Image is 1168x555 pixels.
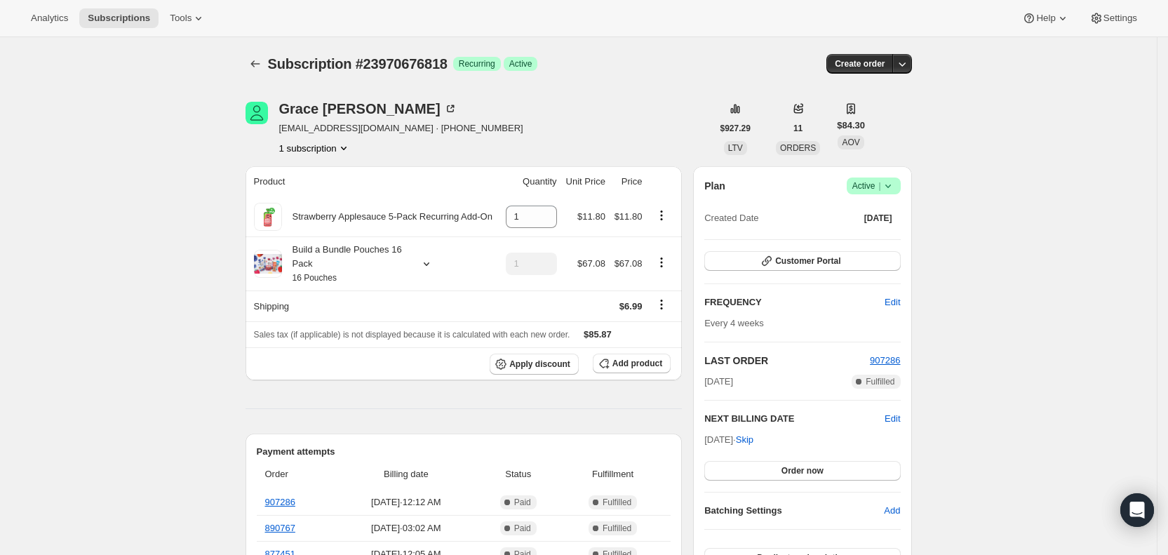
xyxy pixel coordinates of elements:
[514,497,531,508] span: Paid
[870,355,900,366] a: 907286
[870,354,900,368] button: 907286
[704,318,764,328] span: Every 4 weeks
[712,119,759,138] button: $927.29
[736,433,753,447] span: Skip
[279,121,523,135] span: [EMAIL_ADDRESS][DOMAIN_NAME] · [PHONE_NUMBER]
[856,208,901,228] button: [DATE]
[246,166,501,197] th: Product
[720,123,751,134] span: $927.29
[22,8,76,28] button: Analytics
[268,56,448,72] span: Subscription #23970676818
[704,375,733,389] span: [DATE]
[490,354,579,375] button: Apply discount
[339,521,473,535] span: [DATE] · 03:02 AM
[704,179,725,193] h2: Plan
[866,376,894,387] span: Fulfilled
[876,291,908,314] button: Edit
[650,255,673,270] button: Product actions
[650,297,673,312] button: Shipping actions
[619,301,643,312] span: $6.99
[704,354,870,368] h2: LAST ORDER
[704,504,884,518] h6: Batching Settings
[704,461,900,481] button: Order now
[835,58,885,69] span: Create order
[1120,493,1154,527] div: Open Intercom Messenger
[500,166,560,197] th: Quantity
[1036,13,1055,24] span: Help
[785,119,811,138] button: 11
[704,211,758,225] span: Created Date
[704,434,753,445] span: [DATE] ·
[885,295,900,309] span: Edit
[161,8,214,28] button: Tools
[293,273,337,283] small: 16 Pouches
[514,523,531,534] span: Paid
[837,119,865,133] span: $84.30
[584,329,612,340] span: $85.87
[509,58,532,69] span: Active
[615,211,643,222] span: $11.80
[481,467,555,481] span: Status
[650,208,673,223] button: Product actions
[459,58,495,69] span: Recurring
[728,143,743,153] span: LTV
[265,523,295,533] a: 890767
[257,445,671,459] h2: Payment attempts
[577,211,605,222] span: $11.80
[563,467,662,481] span: Fulfillment
[339,467,473,481] span: Billing date
[593,354,671,373] button: Add product
[246,290,501,321] th: Shipping
[282,210,492,224] div: Strawberry Applesauce 5-Pack Recurring Add-On
[878,180,880,192] span: |
[603,497,631,508] span: Fulfilled
[885,412,900,426] button: Edit
[79,8,159,28] button: Subscriptions
[864,213,892,224] span: [DATE]
[1014,8,1078,28] button: Help
[339,495,473,509] span: [DATE] · 12:12 AM
[826,54,893,74] button: Create order
[1081,8,1146,28] button: Settings
[781,465,824,476] span: Order now
[282,243,408,285] div: Build a Bundle Pouches 16 Pack
[780,143,816,153] span: ORDERS
[257,459,335,490] th: Order
[254,330,570,340] span: Sales tax (if applicable) is not displayed because it is calculated with each new order.
[775,255,840,267] span: Customer Portal
[279,102,457,116] div: Grace [PERSON_NAME]
[875,500,908,522] button: Add
[279,141,351,155] button: Product actions
[577,258,605,269] span: $67.08
[610,166,647,197] th: Price
[615,258,643,269] span: $67.08
[1103,13,1137,24] span: Settings
[170,13,192,24] span: Tools
[256,203,280,231] img: product img
[704,412,885,426] h2: NEXT BILLING DATE
[265,497,295,507] a: 907286
[704,295,885,309] h2: FREQUENCY
[793,123,803,134] span: 11
[612,358,662,369] span: Add product
[852,179,895,193] span: Active
[884,504,900,518] span: Add
[727,429,762,451] button: Skip
[246,102,268,124] span: Grace Chang
[88,13,150,24] span: Subscriptions
[31,13,68,24] span: Analytics
[603,523,631,534] span: Fulfilled
[246,54,265,74] button: Subscriptions
[561,166,610,197] th: Unit Price
[509,359,570,370] span: Apply discount
[842,138,859,147] span: AOV
[704,251,900,271] button: Customer Portal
